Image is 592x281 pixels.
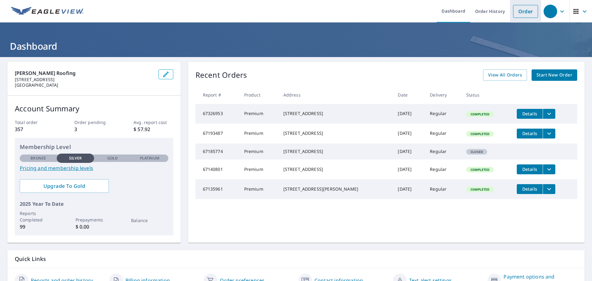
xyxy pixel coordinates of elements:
[15,69,154,77] p: [PERSON_NAME] Roofing
[517,109,543,119] button: detailsBtn-67326953
[425,179,461,199] td: Regular
[195,124,239,143] td: 67193487
[15,77,154,82] p: [STREET_ADDRESS]
[140,155,159,161] p: Platinum
[425,86,461,104] th: Delivery
[467,150,487,154] span: Closed
[461,86,512,104] th: Status
[536,71,572,79] span: Start New Order
[69,155,82,161] p: Silver
[76,217,113,223] p: Prepayments
[532,69,577,81] a: Start New Order
[425,124,461,143] td: Regular
[76,223,113,230] p: $ 0.00
[195,86,239,104] th: Report #
[7,40,585,52] h1: Dashboard
[283,166,388,172] div: [STREET_ADDRESS]
[15,126,54,133] p: 357
[239,104,278,124] td: Premium
[239,86,278,104] th: Product
[517,164,543,174] button: detailsBtn-67140801
[20,143,168,151] p: Membership Level
[15,82,154,88] p: [GEOGRAPHIC_DATA]
[20,223,57,230] p: 99
[11,7,84,16] img: EV Logo
[15,103,173,114] p: Account Summary
[283,186,388,192] div: [STREET_ADDRESS][PERSON_NAME]
[467,187,493,192] span: Completed
[513,5,538,18] a: Order
[393,143,425,159] td: [DATE]
[393,104,425,124] td: [DATE]
[520,166,539,172] span: Details
[543,109,555,119] button: filesDropdownBtn-67326953
[425,143,461,159] td: Regular
[195,143,239,159] td: 67185774
[131,217,168,224] p: Balance
[517,184,543,194] button: detailsBtn-67135961
[543,184,555,194] button: filesDropdownBtn-67135961
[134,119,173,126] p: Avg. report cost
[520,130,539,136] span: Details
[520,186,539,192] span: Details
[488,71,522,79] span: View All Orders
[31,155,46,161] p: Bronze
[239,143,278,159] td: Premium
[393,179,425,199] td: [DATE]
[467,167,493,172] span: Completed
[25,183,104,189] span: Upgrade To Gold
[283,148,388,155] div: [STREET_ADDRESS]
[393,159,425,179] td: [DATE]
[195,69,247,81] p: Recent Orders
[74,126,114,133] p: 3
[543,164,555,174] button: filesDropdownBtn-67140801
[467,112,493,116] span: Completed
[20,164,168,172] a: Pricing and membership levels
[15,255,577,263] p: Quick Links
[239,124,278,143] td: Premium
[195,104,239,124] td: 67326953
[239,179,278,199] td: Premium
[517,129,543,138] button: detailsBtn-67193487
[195,159,239,179] td: 67140801
[20,210,57,223] p: Reports Completed
[195,179,239,199] td: 67135961
[483,69,527,81] a: View All Orders
[134,126,173,133] p: $ 57.92
[393,86,425,104] th: Date
[425,159,461,179] td: Regular
[393,124,425,143] td: [DATE]
[20,179,109,193] a: Upgrade To Gold
[283,130,388,136] div: [STREET_ADDRESS]
[15,119,54,126] p: Total order
[543,129,555,138] button: filesDropdownBtn-67193487
[107,155,118,161] p: Gold
[467,132,493,136] span: Completed
[20,200,168,208] p: 2025 Year To Date
[278,86,393,104] th: Address
[283,110,388,117] div: [STREET_ADDRESS]
[520,111,539,117] span: Details
[239,159,278,179] td: Premium
[74,119,114,126] p: Order pending
[425,104,461,124] td: Regular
